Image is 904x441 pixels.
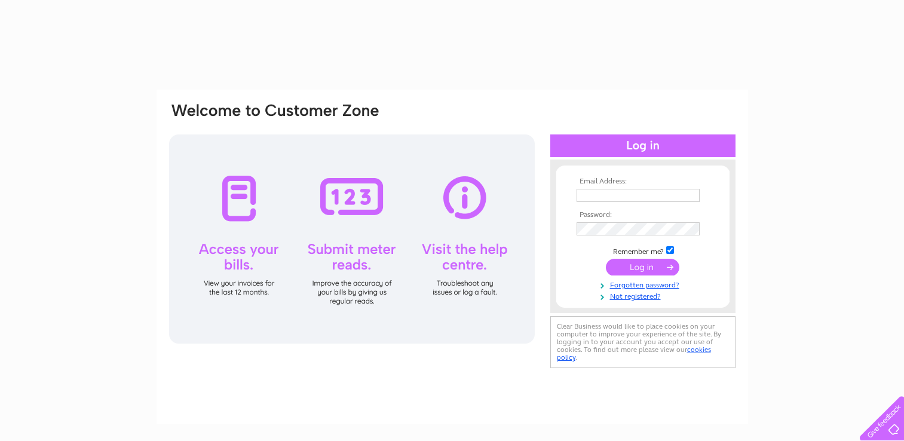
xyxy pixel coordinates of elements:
th: Password: [574,211,712,219]
input: Submit [606,259,679,275]
a: Not registered? [577,290,712,301]
td: Remember me? [574,244,712,256]
a: Forgotten password? [577,278,712,290]
a: cookies policy [557,345,711,362]
th: Email Address: [574,177,712,186]
div: Clear Business would like to place cookies on your computer to improve your experience of the sit... [550,316,736,368]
